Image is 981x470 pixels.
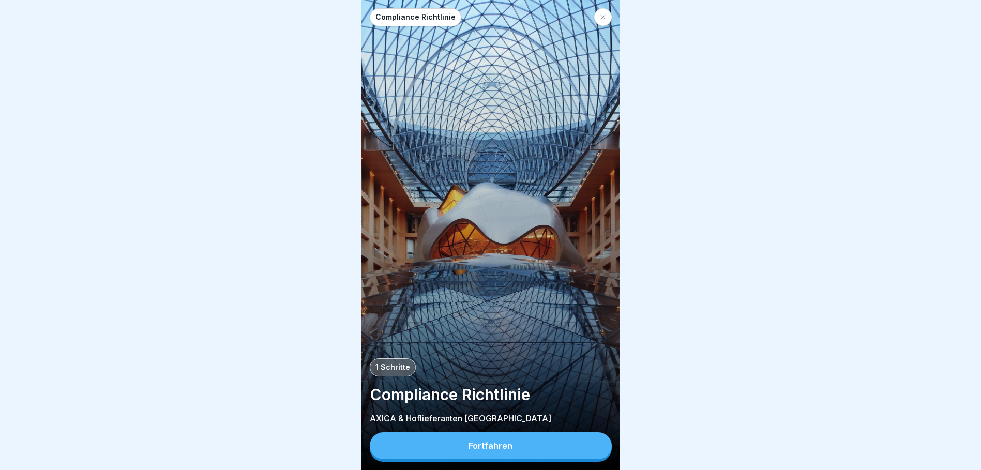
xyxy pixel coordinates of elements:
button: Fortfahren [370,432,612,459]
p: AXICA & Hoflieferanten [GEOGRAPHIC_DATA] [370,413,612,424]
p: Compliance Richtlinie [375,13,456,22]
div: Fortfahren [469,441,512,450]
p: Compliance Richtlinie [370,385,612,404]
p: 1 Schritte [375,363,410,372]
